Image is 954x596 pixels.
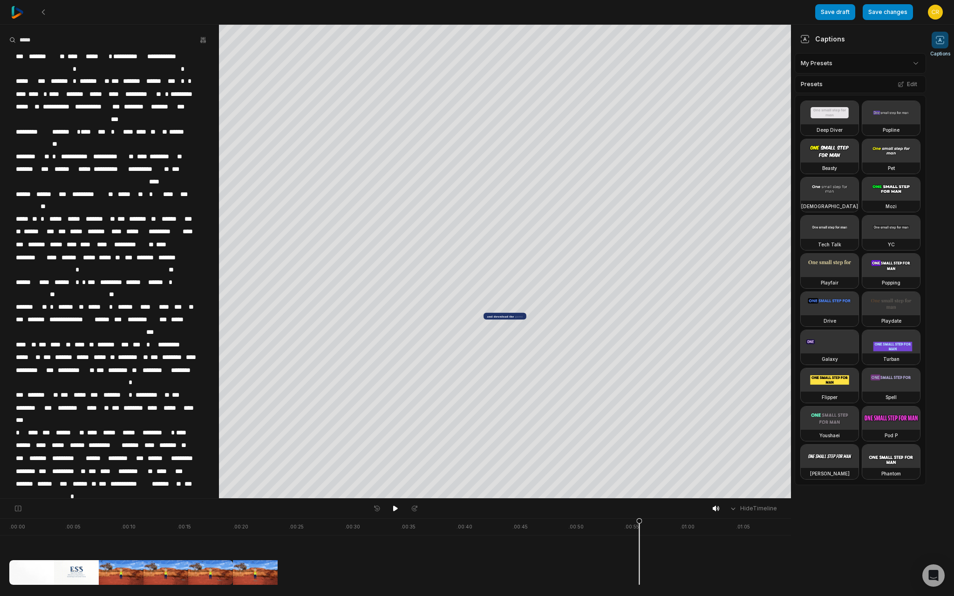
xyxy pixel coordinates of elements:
[881,317,901,325] h3: Playdate
[822,355,838,363] h3: Galaxy
[815,4,855,20] button: Save draft
[11,6,24,19] img: reap
[821,279,838,286] h3: Playfair
[726,501,780,515] button: HideTimeline
[882,279,900,286] h3: Popping
[886,203,897,210] h3: Mozi
[822,164,837,172] h3: Beasty
[800,34,845,44] div: Captions
[795,53,926,74] div: My Presets
[885,432,898,439] h3: Pod P
[888,241,895,248] h3: YC
[801,203,858,210] h3: [DEMOGRAPHIC_DATA]
[795,75,926,93] div: Presets
[810,470,850,477] h3: [PERSON_NAME]
[881,470,901,477] h3: Phantom
[883,355,899,363] h3: Turban
[895,78,920,90] button: Edit
[822,393,838,401] h3: Flipper
[930,32,950,57] button: Captions
[886,393,897,401] h3: Spell
[922,564,945,587] div: Open Intercom Messenger
[883,126,899,134] h3: Popline
[863,4,913,20] button: Save changes
[818,241,841,248] h3: Tech Talk
[888,164,895,172] h3: Pet
[930,50,950,57] span: Captions
[819,432,840,439] h3: Youshaei
[817,126,843,134] h3: Deep Diver
[824,317,836,325] h3: Drive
